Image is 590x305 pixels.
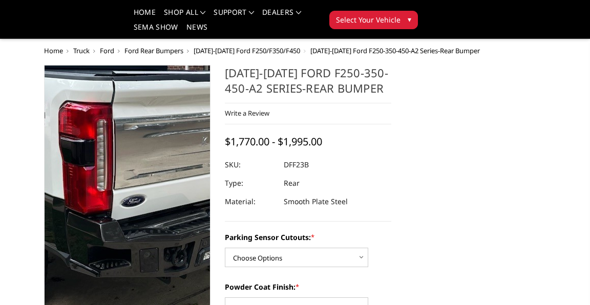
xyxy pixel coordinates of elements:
a: Truck [73,46,90,55]
a: shop all [164,9,205,24]
a: Ford [100,46,114,55]
span: $1,770.00 - $1,995.00 [225,135,322,148]
dt: Material: [225,192,276,211]
span: [DATE]-[DATE] Ford F250-350-450-A2 Series-Rear Bumper [310,46,480,55]
a: Ford Rear Bumpers [124,46,183,55]
label: Powder Coat Finish: [225,281,391,292]
span: ▾ [408,14,411,25]
a: News [186,24,207,38]
a: Support [214,9,254,24]
a: Home [44,46,63,55]
span: Select Your Vehicle [336,14,401,25]
a: Write a Review [225,108,269,118]
dd: Rear [284,174,300,192]
h1: [DATE]-[DATE] Ford F250-350-450-A2 Series-Rear Bumper [225,65,391,103]
dt: SKU: [225,156,276,174]
label: Parking Sensor Cutouts: [225,232,391,243]
dd: Smooth Plate Steel [284,192,348,211]
a: [DATE]-[DATE] Ford F250/F350/F450 [194,46,300,55]
a: Dealers [262,9,301,24]
a: SEMA Show [134,24,178,38]
button: Select Your Vehicle [329,11,418,29]
a: Home [134,9,156,24]
dt: Type: [225,174,276,192]
dd: DFF23B [284,156,309,174]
